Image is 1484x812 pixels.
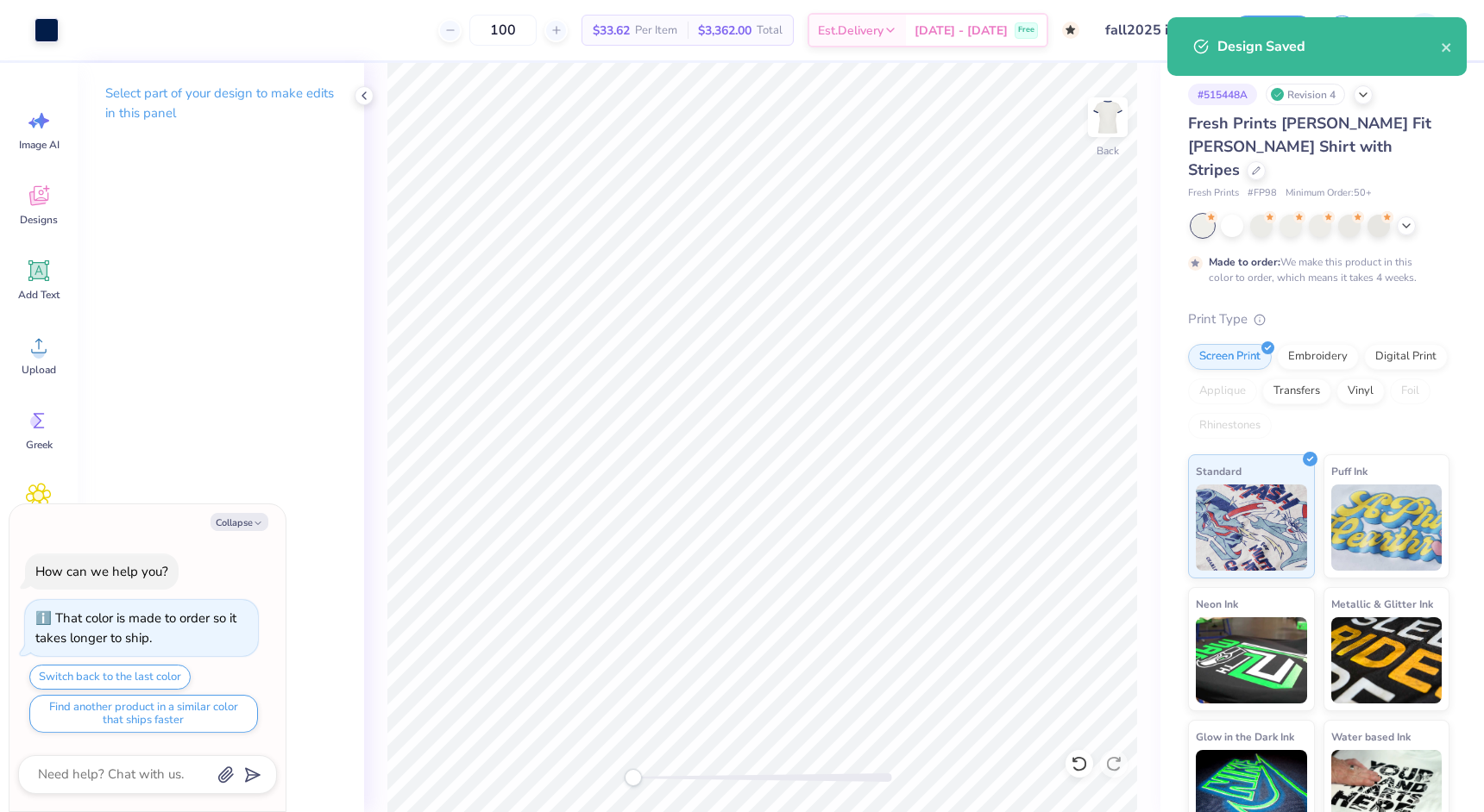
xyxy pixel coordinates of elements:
img: Srihan Basvapatri [1407,13,1442,47]
span: Add Text [18,288,60,302]
span: [DATE] - [DATE] [915,22,1008,40]
span: Free [1018,24,1034,36]
div: Digital Print [1364,344,1448,370]
span: Puff Ink [1331,462,1368,480]
button: close [1441,36,1453,57]
span: Standard [1196,462,1242,480]
span: Neon Ink [1196,595,1238,613]
button: Find another product in a similar color that ships faster [29,695,258,733]
span: Glow in the Dark Ink [1196,728,1294,746]
div: How can we help you? [35,563,168,580]
div: That color is made to order so it takes longer to ship. [35,609,236,646]
span: Upload [22,363,56,377]
button: Collapse [211,513,268,531]
div: Applique [1188,378,1257,404]
input: Untitled Design [1092,13,1219,47]
img: Back [1091,100,1125,134]
div: Accessibility label [625,769,642,786]
img: Neon Ink [1196,617,1307,703]
span: # FP98 [1248,186,1277,201]
a: SB [1379,13,1449,47]
span: Fresh Prints [PERSON_NAME] Fit [PERSON_NAME] Shirt with Stripes [1188,113,1431,180]
div: Print Type [1188,309,1449,329]
span: Metallic & Glitter Ink [1331,595,1433,613]
div: Transfers [1262,378,1331,404]
span: Est. Delivery [818,22,883,40]
div: Embroidery [1277,344,1359,370]
span: Per Item [635,22,677,40]
div: Revision 4 [1266,84,1345,105]
span: Fresh Prints [1188,186,1239,201]
img: Metallic & Glitter Ink [1331,617,1443,703]
div: We make this product in this color to order, which means it takes 4 weeks. [1209,254,1421,285]
div: # 515448A [1188,84,1257,105]
img: Standard [1196,484,1307,571]
strong: Made to order: [1209,255,1280,269]
span: Minimum Order: 50 + [1286,186,1372,201]
span: Water based Ink [1331,728,1411,746]
img: Puff Ink [1331,484,1443,571]
span: $3,362.00 [698,22,751,40]
div: Back [1097,143,1119,159]
span: Greek [26,438,53,452]
div: Rhinestones [1188,413,1272,439]
div: Vinyl [1336,378,1385,404]
span: Designs [20,213,58,227]
span: Total [757,22,783,40]
div: Screen Print [1188,344,1272,370]
button: Switch back to the last color [29,665,191,690]
div: Design Saved [1217,36,1441,57]
span: Image AI [19,138,60,152]
input: – – [469,15,537,46]
div: Foil [1390,378,1431,404]
span: $33.62 [593,22,630,40]
p: Select part of your design to make edits in this panel [105,84,336,123]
